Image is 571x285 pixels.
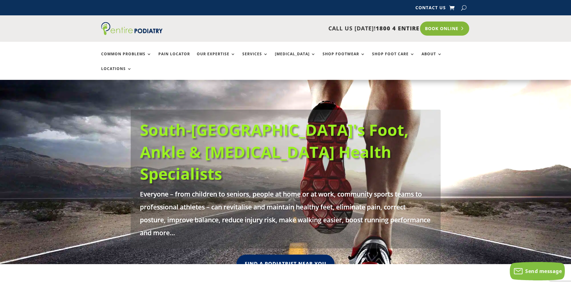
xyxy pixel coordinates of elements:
[140,119,409,184] a: South-[GEOGRAPHIC_DATA]'s Foot, Ankle & [MEDICAL_DATA] Health Specialists
[525,268,562,275] span: Send message
[420,21,470,36] a: Book Online
[197,52,236,65] a: Our Expertise
[275,52,316,65] a: [MEDICAL_DATA]
[242,52,268,65] a: Services
[101,30,163,36] a: Entire Podiatry
[510,262,565,280] button: Send message
[376,25,419,32] span: 1800 4 ENTIRE
[422,52,442,65] a: About
[101,22,163,35] img: logo (1)
[101,67,132,80] a: Locations
[236,255,335,273] a: Find A Podiatrist Near You
[158,52,190,65] a: Pain Locator
[140,188,431,239] p: Everyone – from children to seniors, people at home or at work, community sports teams to profess...
[415,6,446,12] a: Contact Us
[372,52,415,65] a: Shop Foot Care
[323,52,365,65] a: Shop Footwear
[186,25,419,33] p: CALL US [DATE]!
[101,52,152,65] a: Common Problems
